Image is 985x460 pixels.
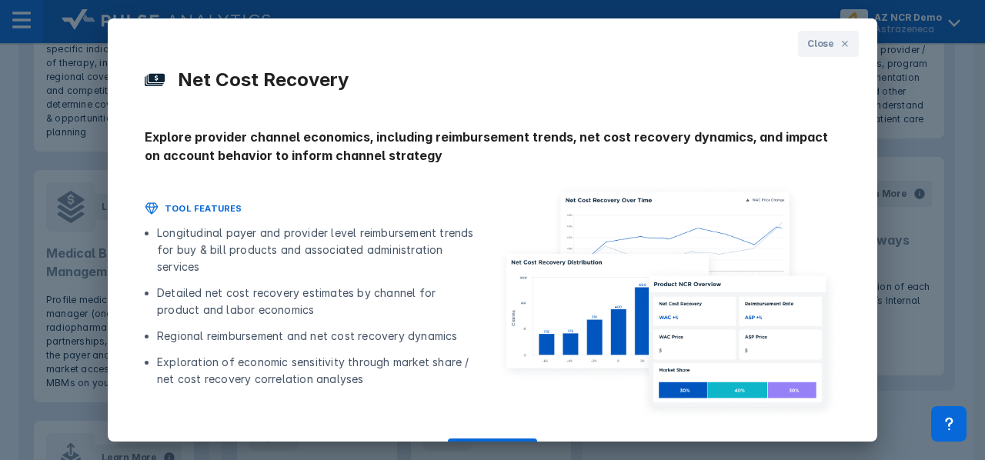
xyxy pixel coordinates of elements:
img: image_ncr_2x.png [492,183,840,420]
button: Close [798,31,859,57]
h2: TOOL FEATURES [165,202,242,215]
li: Exploration of economic sensitivity through market share / net cost recovery correlation analyses [157,354,474,388]
li: Detailed net cost recovery estimates by channel for product and labor economics [157,285,474,318]
h2: Explore provider channel economics, including reimbursement trends, net cost recovery dynamics, a... [145,128,840,165]
li: Longitudinal payer and provider level reimbursement trends for buy & bill products and associated... [157,225,474,275]
div: Contact Support [931,406,967,442]
li: Regional reimbursement and net cost recovery dynamics [157,328,474,345]
span: Close [807,37,834,51]
h2: Net Cost Recovery [178,69,349,91]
